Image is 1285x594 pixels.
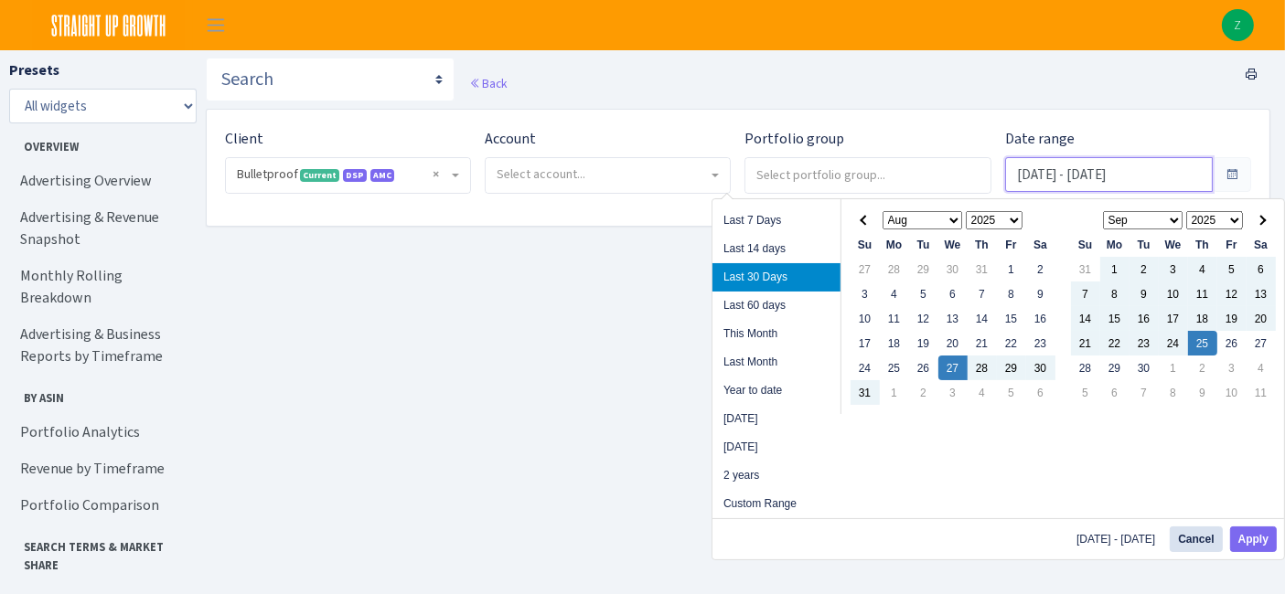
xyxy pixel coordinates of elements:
[1100,281,1130,306] td: 8
[1130,257,1159,281] td: 2
[851,355,880,380] td: 24
[712,320,841,348] li: This Month
[968,355,997,380] td: 28
[968,281,997,306] td: 7
[1159,331,1188,355] td: 24
[909,355,938,380] td: 26
[712,292,841,320] li: Last 60 days
[9,414,192,451] a: Portfolio Analytics
[938,306,968,331] td: 13
[997,380,1026,405] td: 5
[9,487,192,524] a: Portfolio Comparison
[1217,355,1247,380] td: 3
[1071,331,1100,355] td: 21
[1071,355,1100,380] td: 28
[225,128,263,150] label: Client
[1100,232,1130,257] th: Mo
[909,306,938,331] td: 12
[880,306,909,331] td: 11
[1188,306,1217,331] td: 18
[744,128,844,150] label: Portfolio group
[1130,232,1159,257] th: Tu
[237,165,448,184] span: Bulletproof <span class="badge badge-success">Current</span><span class="badge badge-primary">DSP...
[433,165,439,184] span: Remove all items
[1188,331,1217,355] td: 25
[997,331,1026,355] td: 22
[193,10,239,40] button: Toggle navigation
[712,405,841,433] li: [DATE]
[10,531,191,573] span: Search Terms & Market Share
[1247,306,1276,331] td: 20
[1159,306,1188,331] td: 17
[1026,257,1055,281] td: 2
[880,331,909,355] td: 18
[9,199,192,258] a: Advertising & Revenue Snapshot
[1222,9,1254,41] img: Zach Belous
[1100,380,1130,405] td: 6
[1159,355,1188,380] td: 1
[1076,534,1162,545] span: [DATE] - [DATE]
[1217,232,1247,257] th: Fr
[880,232,909,257] th: Mo
[1130,281,1159,306] td: 9
[909,281,938,306] td: 5
[851,380,880,405] td: 31
[997,232,1026,257] th: Fr
[9,451,192,487] a: Revenue by Timeframe
[880,355,909,380] td: 25
[1159,380,1188,405] td: 8
[1100,257,1130,281] td: 1
[1130,306,1159,331] td: 16
[469,75,507,91] a: Back
[1130,380,1159,405] td: 7
[1071,232,1100,257] th: Su
[1100,331,1130,355] td: 22
[1159,232,1188,257] th: We
[712,207,841,235] li: Last 7 Days
[1217,331,1247,355] td: 26
[1188,355,1217,380] td: 2
[1159,257,1188,281] td: 3
[1159,281,1188,306] td: 10
[712,263,841,292] li: Last 30 Days
[9,163,192,199] a: Advertising Overview
[485,128,536,150] label: Account
[712,461,841,490] li: 2 years
[1247,380,1276,405] td: 11
[1170,526,1222,552] button: Cancel
[1217,257,1247,281] td: 5
[10,131,191,155] span: Overview
[1100,306,1130,331] td: 15
[880,281,909,306] td: 4
[1247,257,1276,281] td: 6
[9,316,192,375] a: Advertising & Business Reports by Timeframe
[1222,9,1254,41] a: Z
[997,281,1026,306] td: 8
[1230,526,1277,552] button: Apply
[1188,380,1217,405] td: 9
[968,331,997,355] td: 21
[1217,281,1247,306] td: 12
[851,306,880,331] td: 10
[909,331,938,355] td: 19
[968,306,997,331] td: 14
[938,232,968,257] th: We
[745,158,991,191] input: Select portfolio group...
[370,169,394,182] span: Amazon Marketing Cloud
[712,235,841,263] li: Last 14 days
[909,232,938,257] th: Tu
[1071,306,1100,331] td: 14
[938,257,968,281] td: 30
[851,281,880,306] td: 3
[9,59,59,81] label: Presets
[1026,232,1055,257] th: Sa
[1071,257,1100,281] td: 31
[997,257,1026,281] td: 1
[1026,331,1055,355] td: 23
[9,258,192,316] a: Monthly Rolling Breakdown
[909,380,938,405] td: 2
[1130,331,1159,355] td: 23
[1026,306,1055,331] td: 16
[1247,232,1276,257] th: Sa
[1026,380,1055,405] td: 6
